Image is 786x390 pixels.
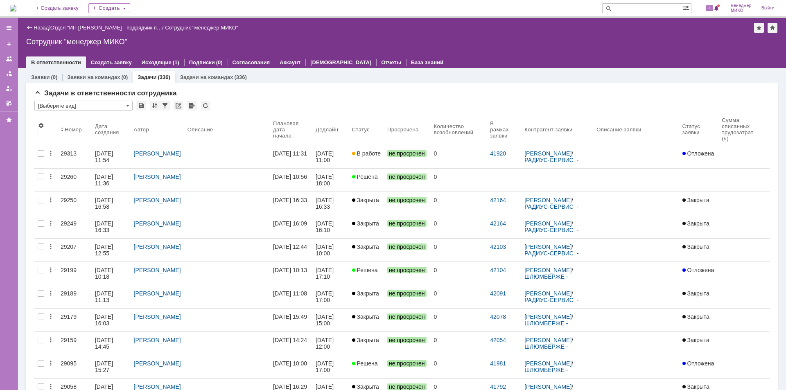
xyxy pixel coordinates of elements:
a: [PERSON_NAME] [134,383,181,390]
span: Закрыта [682,243,709,250]
a: [DATE] 11:54 [92,145,131,168]
div: 0 [434,383,484,390]
a: [DATE] 16:58 [92,192,131,215]
a: [PERSON_NAME] [134,197,181,203]
a: Закрыта [349,239,384,262]
a: 42103 [490,243,506,250]
a: не просрочен [384,332,431,355]
div: Описание заявки [596,126,641,133]
a: 0 [431,145,487,168]
div: [DATE] 16:10 [316,220,335,233]
a: [DATE] 16:09 [270,215,312,238]
div: Контрагент заявки [524,126,573,133]
div: / [524,197,590,210]
div: [DATE] 15:27 [95,360,115,373]
div: 29207 [61,243,88,250]
div: Дедлайн [316,126,338,133]
div: [DATE] 16:09 [273,220,307,227]
a: [PERSON_NAME] [524,197,571,203]
a: не просрочен [384,215,431,238]
div: Действия [47,150,54,157]
a: РАДИУС-СЕРВИС - ООО «Фирма «Радиус-Сервис» [524,297,586,316]
span: Закрыта [352,290,379,297]
div: (0) [51,74,57,80]
a: [PERSON_NAME] [524,243,571,250]
th: Дедлайн [312,114,349,145]
span: Закрыта [682,220,709,227]
div: Описание [187,126,213,133]
span: Закрыта [682,290,709,297]
div: [DATE] 12:55 [95,243,115,257]
a: 0 [431,332,487,355]
a: ШЛЮМБЕРЖЕ - Компания "Шлюмберже Лоджелко, Инк" [524,320,589,340]
div: 29179 [61,313,88,320]
span: Закрыта [682,337,709,343]
a: Закрыта [679,332,719,355]
a: Отчеты [381,59,401,65]
div: 29095 [61,360,88,367]
span: Закрыта [682,383,709,390]
a: РАДИУС-СЕРВИС - ООО «Фирма «Радиус-Сервис» [524,157,586,176]
div: Создать [88,3,130,13]
a: [PERSON_NAME] [134,313,181,320]
div: | [49,24,50,30]
a: [DATE] 11:13 [92,285,131,308]
a: [DATE] 11:00 [312,145,349,168]
a: Назад [34,25,49,31]
th: Плановая дата начала [270,114,312,145]
span: не просрочен [387,150,427,157]
a: [DATE] 15:27 [92,355,131,378]
th: Статус [349,114,384,145]
span: Решена [352,267,378,273]
div: [DATE] 10:18 [95,267,115,280]
a: 41920 [490,150,506,157]
a: ШЛЮМБЕРЖЕ - Компания "Шлюмберже Лоджелко, Инк" [524,367,589,386]
span: Закрыта [352,337,379,343]
div: Действия [47,360,54,367]
a: Заявки на командах [2,52,16,65]
div: [DATE] 15:00 [316,313,335,327]
span: Закрыта [352,383,379,390]
a: [DATE] 10:00 [270,355,312,378]
a: 29095 [57,355,92,378]
span: менеджер [731,3,752,8]
a: Перейти на домашнюю страницу [10,5,16,11]
div: Дата создания [95,123,121,135]
div: [DATE] 10:00 [273,360,307,367]
div: Сотрудник "менеджер МИКО" [165,25,238,31]
th: Статус заявки [679,114,719,145]
th: Количество возобновлений [431,114,487,145]
a: [DATE] 14:45 [92,332,131,355]
a: Закрыта [349,192,384,215]
a: не просрочен [384,169,431,192]
a: [PERSON_NAME] [524,267,571,273]
div: Действия [47,383,54,390]
div: [DATE] 11:36 [95,174,115,187]
th: Контрагент заявки [521,114,593,145]
div: [DATE] 10:13 [273,267,307,273]
a: не просрочен [384,285,431,308]
div: (1) [173,59,179,65]
div: Сумма списанных трудозатрат (ч) [722,117,760,142]
a: не просрочен [384,309,431,331]
a: [DATE] 11:36 [92,169,131,192]
div: [DATE] 11:08 [273,290,307,297]
div: [DATE] 11:13 [95,290,115,303]
div: / [524,243,590,257]
a: Заявки на командах [67,74,120,80]
div: / [524,150,590,163]
a: не просрочен [384,145,431,168]
div: Добавить в избранное [754,23,764,33]
div: 29313 [61,150,88,157]
div: [DATE] 14:24 [273,337,307,343]
a: Отдел "ИП [PERSON_NAME] - подрядчик п… [50,25,162,31]
a: Заявки в моей ответственности [2,67,16,80]
div: 29250 [61,197,88,203]
div: [DATE] 16:58 [95,197,115,210]
a: не просрочен [384,192,431,215]
div: / [524,220,590,233]
a: [DATE] 16:10 [312,215,349,238]
a: [DATE] 11:31 [270,145,312,168]
a: Решена [349,262,384,285]
div: (0) [121,74,128,80]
